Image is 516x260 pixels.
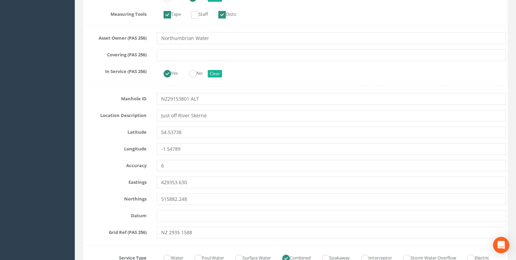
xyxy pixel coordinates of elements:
label: Location Description [80,110,152,119]
label: Staff [184,9,208,18]
label: Manhole ID [80,93,152,102]
label: Datum [80,210,152,219]
label: Latitude [80,126,152,135]
label: Tape [157,9,181,18]
div: Open Intercom Messenger [493,237,509,253]
label: Measuring Tools [80,9,152,17]
label: In Service (PAS 256) [80,66,152,75]
label: Disto [211,9,236,18]
label: No [182,67,203,77]
label: Northings [80,193,152,202]
label: Eastings [80,177,152,185]
button: Clear [208,70,222,77]
label: Asset Owner (PAS 256) [80,32,152,41]
label: Yes [157,67,178,77]
label: Covering (PAS 256) [80,49,152,58]
label: Longitude [80,143,152,152]
label: Accuracy [80,160,152,169]
label: Grid Ref (PAS 256) [80,227,152,235]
